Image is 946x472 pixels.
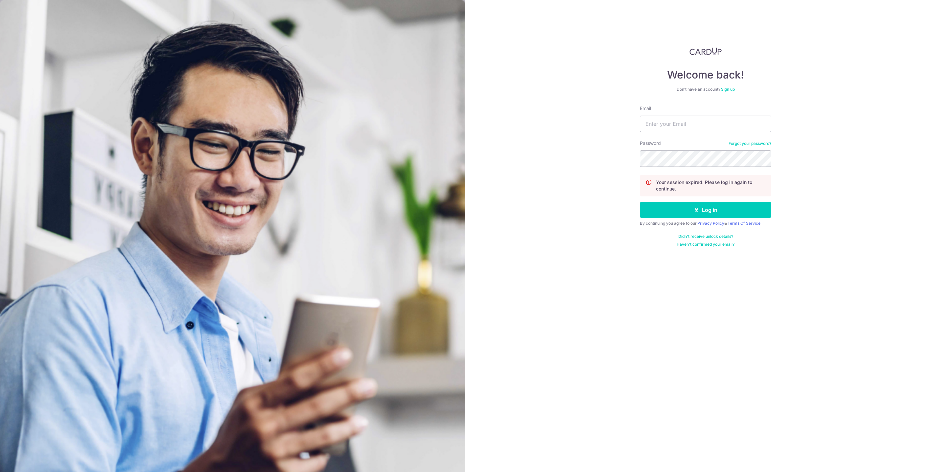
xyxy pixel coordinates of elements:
[640,105,651,112] label: Email
[721,87,735,92] a: Sign up
[697,221,724,226] a: Privacy Policy
[728,221,760,226] a: Terms Of Service
[640,202,771,218] button: Log in
[640,221,771,226] div: By continuing you agree to our &
[640,68,771,81] h4: Welcome back!
[640,140,661,146] label: Password
[678,234,733,239] a: Didn't receive unlock details?
[656,179,766,192] p: Your session expired. Please log in again to continue.
[640,116,771,132] input: Enter your Email
[689,47,722,55] img: CardUp Logo
[729,141,771,146] a: Forgot your password?
[677,242,734,247] a: Haven't confirmed your email?
[640,87,771,92] div: Don’t have an account?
